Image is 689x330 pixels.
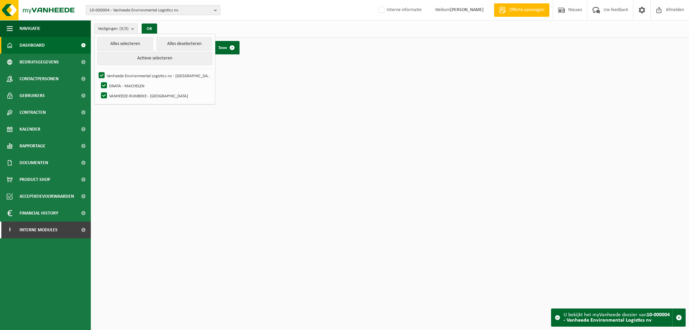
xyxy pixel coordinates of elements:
span: 10-000004 - Vanheede Environmental Logistics nv [89,5,211,15]
span: Offerte aanvragen [508,7,546,13]
span: Documenten [20,154,48,171]
span: Navigatie [20,20,40,37]
span: Dashboard [20,37,45,54]
span: Kalender [20,121,40,138]
span: Product Shop [20,171,50,188]
span: Acceptatievoorwaarden [20,188,74,205]
span: Contracten [20,104,46,121]
button: Vestigingen(3/3) [94,23,138,34]
span: I [7,222,13,238]
span: Bedrijfsgegevens [20,54,59,70]
button: 10-000004 - Vanheede Environmental Logistics nv [86,5,220,15]
span: Interne modules [20,222,58,238]
span: Contactpersonen [20,70,59,87]
span: Financial History [20,205,58,222]
a: Offerte aanvragen [494,3,549,17]
a: Toon [213,41,239,54]
label: Vanheede Environmental Logistics nv - [GEOGRAPHIC_DATA] [97,70,212,81]
button: OK [142,23,157,34]
span: Toon [218,46,227,50]
div: U bekijkt het myVanheede dossier van [564,309,672,326]
button: Alles deselecteren [156,37,212,51]
span: Vestigingen [98,24,129,34]
count: (3/3) [119,27,129,31]
strong: 10-000004 - Vanheede Environmental Logistics nv [564,312,670,323]
label: VANHEEDE-RUMBEKE - [GEOGRAPHIC_DATA] [100,91,212,101]
button: Actieve selecteren [97,52,212,65]
span: Gebruikers [20,87,45,104]
span: Rapportage [20,138,45,154]
label: DNATA - MACHELEN [100,81,212,91]
strong: [PERSON_NAME] [450,7,484,12]
label: Interne informatie [377,5,422,15]
button: Alles selecteren [97,37,153,51]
